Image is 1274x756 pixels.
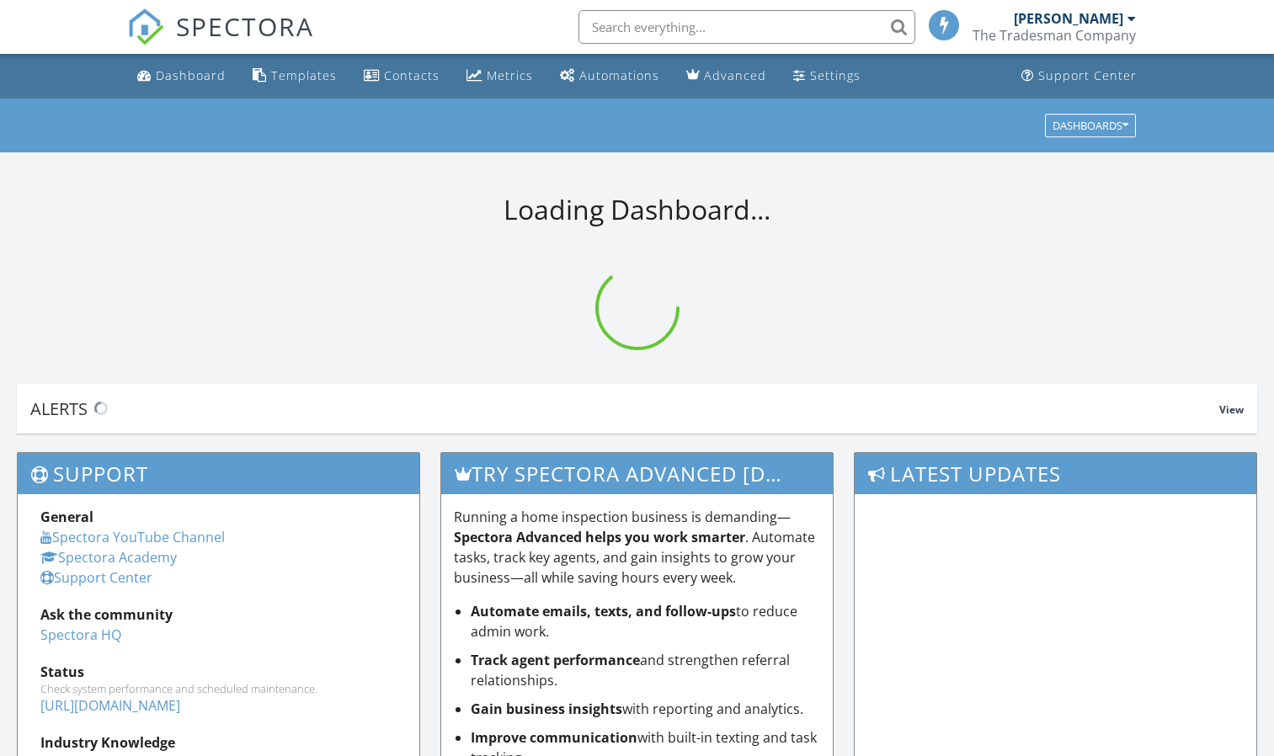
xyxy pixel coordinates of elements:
[156,67,226,83] div: Dashboard
[40,568,152,587] a: Support Center
[40,508,93,526] strong: General
[357,61,446,92] a: Contacts
[973,27,1136,44] div: The Tradesman Company
[131,61,232,92] a: Dashboard
[471,651,640,669] strong: Track agent performance
[471,700,622,718] strong: Gain business insights
[578,10,915,44] input: Search everything...
[1038,67,1137,83] div: Support Center
[176,8,314,44] span: SPECTORA
[40,696,180,715] a: [URL][DOMAIN_NAME]
[460,61,540,92] a: Metrics
[40,682,397,695] div: Check system performance and scheduled maintenance.
[471,601,820,642] li: to reduce admin work.
[127,8,164,45] img: The Best Home Inspection Software - Spectora
[384,67,440,83] div: Contacts
[40,732,397,753] div: Industry Knowledge
[1015,61,1143,92] a: Support Center
[40,626,121,644] a: Spectora HQ
[454,507,820,588] p: Running a home inspection business is demanding— . Automate tasks, track key agents, and gain ins...
[471,650,820,690] li: and strengthen referral relationships.
[810,67,861,83] div: Settings
[579,67,659,83] div: Automations
[30,397,1219,420] div: Alerts
[127,23,314,58] a: SPECTORA
[1045,114,1136,137] button: Dashboards
[18,453,419,494] h3: Support
[40,604,397,625] div: Ask the community
[40,662,397,682] div: Status
[441,453,833,494] h3: Try spectora advanced [DATE]
[40,528,225,546] a: Spectora YouTube Channel
[855,453,1256,494] h3: Latest Updates
[1014,10,1123,27] div: [PERSON_NAME]
[704,67,766,83] div: Advanced
[1219,402,1244,417] span: View
[271,67,337,83] div: Templates
[454,528,745,546] strong: Spectora Advanced helps you work smarter
[471,602,736,620] strong: Automate emails, texts, and follow-ups
[40,548,177,567] a: Spectora Academy
[680,61,773,92] a: Advanced
[1053,120,1128,131] div: Dashboards
[553,61,666,92] a: Automations (Basic)
[471,699,820,719] li: with reporting and analytics.
[246,61,344,92] a: Templates
[487,67,533,83] div: Metrics
[786,61,867,92] a: Settings
[471,728,637,747] strong: Improve communication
